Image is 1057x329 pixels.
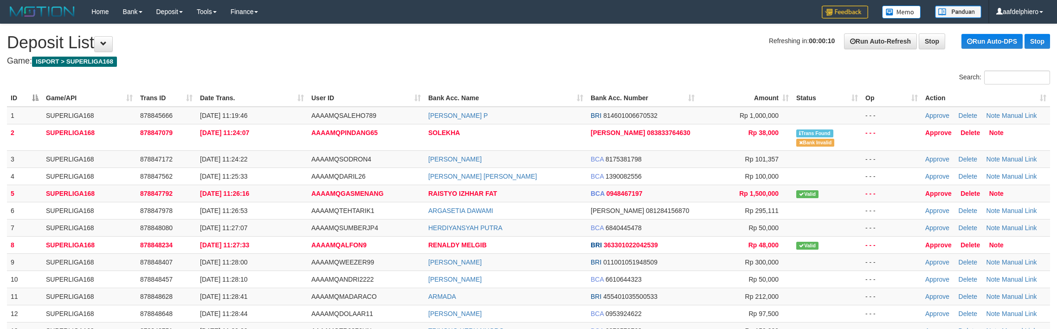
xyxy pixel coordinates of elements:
span: Rp 97,500 [748,310,779,317]
a: [PERSON_NAME] [428,310,482,317]
th: Date Trans.: activate to sort column ascending [196,90,308,107]
span: AAAAMQANDRI2222 [311,276,374,283]
span: [DATE] 11:28:41 [200,293,247,300]
td: SUPERLIGA168 [42,150,136,168]
td: - - - [862,150,922,168]
span: AAAAMQPINDANG65 [311,129,378,136]
td: SUPERLIGA168 [42,124,136,150]
th: Amount: activate to sort column ascending [698,90,793,107]
span: [PERSON_NAME] [591,129,645,136]
span: Rp 100,000 [745,173,779,180]
span: Copy 0953924622 to clipboard [606,310,642,317]
td: SUPERLIGA168 [42,305,136,322]
span: Bank is not match [796,139,834,147]
a: Run Auto-DPS [961,34,1023,49]
span: Rp 50,000 [748,224,779,232]
span: Copy 363301022042539 to clipboard [604,241,658,249]
span: BRI [591,258,601,266]
a: RENALDY MELGIB [428,241,487,249]
span: BCA [591,224,604,232]
a: Manual Link [1002,258,1037,266]
a: Run Auto-Refresh [844,33,917,49]
a: Approve [925,276,949,283]
span: AAAAMQWEEZER99 [311,258,374,266]
a: Delete [959,155,977,163]
strong: 00:00:10 [809,37,835,45]
span: 878847079 [140,129,173,136]
a: Note [986,258,1000,266]
a: Note [986,155,1000,163]
a: RAISTYO IZHHAR FAT [428,190,497,197]
a: ARMADA [428,293,456,300]
th: User ID: activate to sort column ascending [308,90,425,107]
th: Trans ID: activate to sort column ascending [136,90,196,107]
img: Feedback.jpg [822,6,868,19]
td: - - - [862,219,922,236]
td: 5 [7,185,42,202]
td: 7 [7,219,42,236]
a: Approve [925,258,949,266]
span: AAAAMQGASMENANG [311,190,384,197]
a: Note [989,241,1004,249]
a: [PERSON_NAME] P [428,112,488,119]
td: SUPERLIGA168 [42,271,136,288]
a: Note [989,190,1004,197]
a: Approve [925,173,949,180]
span: [DATE] 11:28:44 [200,310,247,317]
span: AAAAMQTEHTARIK1 [311,207,374,214]
a: Approve [925,293,949,300]
a: Manual Link [1002,293,1037,300]
a: Approve [925,241,952,249]
span: AAAAMQSUMBERJP4 [311,224,378,232]
span: Rp 212,000 [745,293,779,300]
span: AAAAMQALFON9 [311,241,367,249]
input: Search: [984,71,1050,84]
img: panduan.png [935,6,981,18]
span: AAAAMQDOLAAR11 [311,310,373,317]
a: Delete [960,190,980,197]
span: Rp 1,000,000 [740,112,779,119]
span: Copy 1390082556 to clipboard [606,173,642,180]
span: Copy 083833764630 to clipboard [647,129,690,136]
a: Note [986,224,1000,232]
span: 878848648 [140,310,173,317]
span: 878847978 [140,207,173,214]
td: 11 [7,288,42,305]
span: [DATE] 11:26:16 [200,190,249,197]
td: SUPERLIGA168 [42,288,136,305]
a: Delete [959,258,977,266]
a: Approve [925,112,949,119]
span: BRI [591,241,602,249]
span: AAAAMQSALEHO789 [311,112,376,119]
span: [DATE] 11:25:33 [200,173,247,180]
span: [PERSON_NAME] [591,207,644,214]
a: Manual Link [1002,207,1037,214]
td: SUPERLIGA168 [42,219,136,236]
span: Rp 300,000 [745,258,779,266]
a: Note [986,173,1000,180]
a: Delete [960,129,980,136]
a: Note [986,293,1000,300]
a: Manual Link [1002,276,1037,283]
th: Bank Acc. Name: activate to sort column ascending [425,90,587,107]
span: [DATE] 11:28:10 [200,276,247,283]
span: BCA [591,310,604,317]
a: Delete [959,310,977,317]
a: Delete [960,241,980,249]
a: [PERSON_NAME] [428,258,482,266]
td: - - - [862,168,922,185]
a: ARGASETIA DAWAMI [428,207,493,214]
h1: Deposit List [7,33,1050,52]
span: BRI [591,293,601,300]
td: - - - [862,253,922,271]
a: Note [986,207,1000,214]
span: [DATE] 11:24:22 [200,155,247,163]
a: Approve [925,155,949,163]
th: ID: activate to sort column descending [7,90,42,107]
span: [DATE] 11:24:07 [200,129,249,136]
span: Refreshing in: [769,37,835,45]
td: SUPERLIGA168 [42,202,136,219]
a: Delete [959,276,977,283]
a: Delete [959,293,977,300]
td: - - - [862,288,922,305]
